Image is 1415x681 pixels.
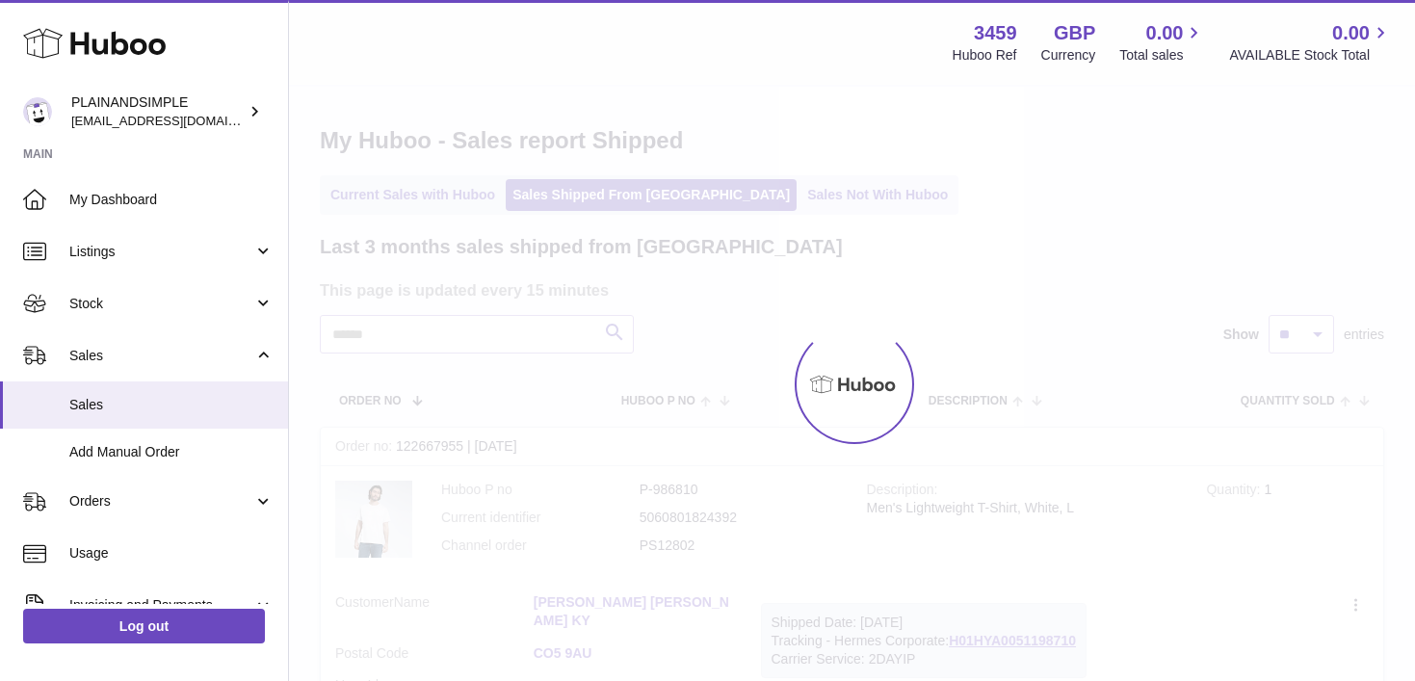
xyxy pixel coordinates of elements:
span: Sales [69,347,253,365]
span: AVAILABLE Stock Total [1229,46,1392,65]
div: Huboo Ref [953,46,1017,65]
strong: 3459 [974,20,1017,46]
span: Orders [69,492,253,511]
strong: GBP [1054,20,1095,46]
a: 0.00 AVAILABLE Stock Total [1229,20,1392,65]
span: Stock [69,295,253,313]
span: Total sales [1119,46,1205,65]
span: [EMAIL_ADDRESS][DOMAIN_NAME] [71,113,283,128]
span: Usage [69,544,274,563]
span: Add Manual Order [69,443,274,461]
span: My Dashboard [69,191,274,209]
span: Sales [69,396,274,414]
img: duco@plainandsimple.com [23,97,52,126]
a: 0.00 Total sales [1119,20,1205,65]
div: PLAINANDSIMPLE [71,93,245,130]
span: Invoicing and Payments [69,596,253,615]
a: Log out [23,609,265,643]
div: Currency [1041,46,1096,65]
span: 0.00 [1332,20,1370,46]
span: Listings [69,243,253,261]
span: 0.00 [1146,20,1184,46]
